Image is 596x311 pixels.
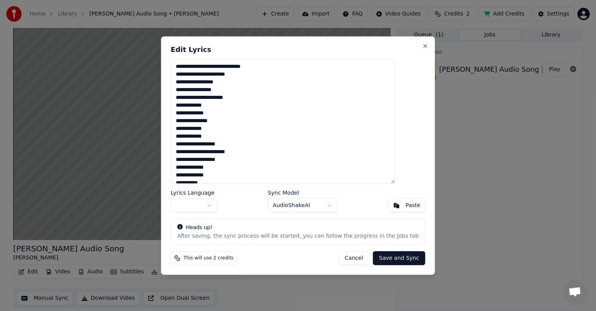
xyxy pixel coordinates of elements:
div: Paste [405,201,420,209]
label: Sync Model [268,190,338,195]
button: Paste [388,198,425,212]
h2: Edit Lyrics [171,46,425,53]
button: Save and Sync [373,251,425,265]
span: This will use 2 credits [184,255,234,261]
div: After saving, the sync process will be started, you can follow the progress in the Jobs tab [177,232,419,240]
label: Lyrics Language [171,190,217,195]
div: Heads up! [177,223,419,231]
button: Cancel [338,251,369,265]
